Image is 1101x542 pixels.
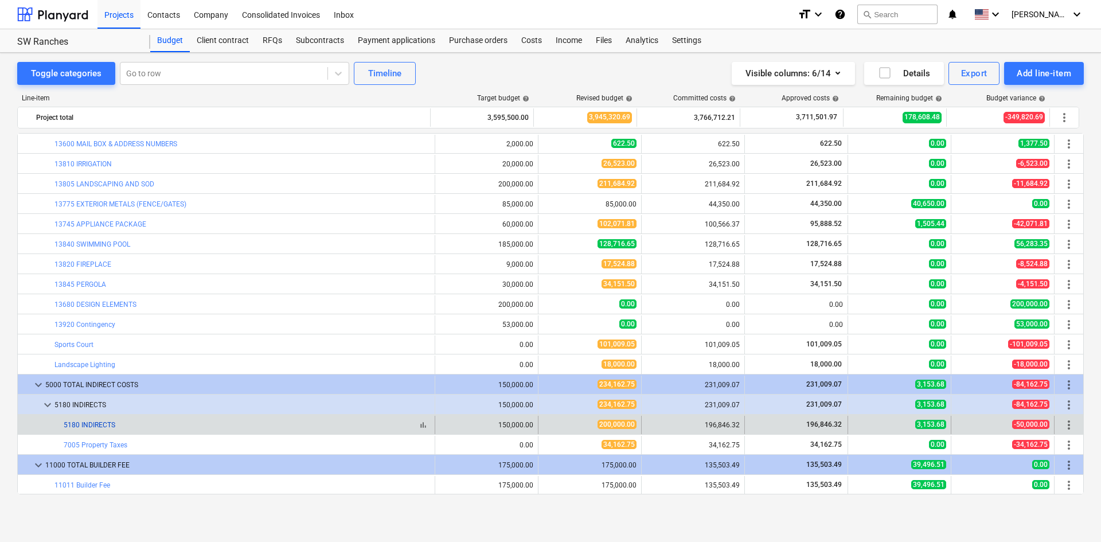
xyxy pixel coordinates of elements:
div: 5180 INDIRECTS [54,396,430,414]
a: 13775 EXTERIOR METALS (FENCE/GATES) [54,200,186,208]
div: 150,000.00 [440,421,533,429]
a: Purchase orders [442,29,514,52]
span: -349,820.69 [1004,112,1045,123]
span: -8,524.88 [1016,259,1049,268]
div: 622.50 [646,140,740,148]
span: 3,153.68 [915,400,946,409]
div: Analytics [619,29,665,52]
div: 30,000.00 [440,280,533,288]
div: 100,566.37 [646,220,740,228]
span: keyboard_arrow_down [32,458,45,472]
span: -34,162.75 [1012,440,1049,449]
span: 128,716.65 [598,239,637,248]
div: Timeline [368,66,401,81]
span: 39,496.51 [911,460,946,469]
span: -101,009.05 [1008,340,1049,349]
div: Client contract [190,29,256,52]
span: -42,071.81 [1012,219,1049,228]
span: More actions [1062,318,1076,332]
div: 26,523.00 [646,160,740,168]
div: 85,000.00 [543,200,637,208]
div: 53,000.00 [440,321,533,329]
button: Details [864,62,944,85]
div: Chat Widget [1044,487,1101,542]
a: 13840 SWIMMING POOL [54,240,130,248]
div: Budget [150,29,190,52]
a: 5180 INDIRECTS [64,421,115,429]
span: -6,523.00 [1016,159,1049,168]
span: More actions [1062,298,1076,311]
span: help [623,95,633,102]
button: Toggle categories [17,62,115,85]
span: help [727,95,736,102]
a: 13745 APPLIANCE PACKAGE [54,220,146,228]
span: 101,009.05 [805,340,843,348]
a: Sports Court [54,341,93,349]
div: 3,766,712.21 [642,108,735,127]
a: Settings [665,29,708,52]
span: 135,503.49 [805,461,843,469]
a: Payment applications [351,29,442,52]
span: More actions [1062,378,1076,392]
span: More actions [1062,278,1076,291]
span: More actions [1062,177,1076,191]
span: 178,608.48 [903,112,942,123]
a: Income [549,29,589,52]
span: More actions [1062,438,1076,452]
div: 200,000.00 [440,180,533,188]
div: Costs [514,29,549,52]
div: RFQs [256,29,289,52]
span: 3,153.68 [915,380,946,389]
div: 17,524.88 [646,260,740,268]
a: 13805 LANDSCAPING AND SOD [54,180,154,188]
div: Visible columns : 6/14 [745,66,841,81]
div: 101,009.05 [646,341,740,349]
span: keyboard_arrow_down [41,398,54,412]
span: More actions [1062,458,1076,472]
span: 3,153.68 [915,420,946,429]
div: 0.00 [749,301,843,309]
span: 0.00 [1032,460,1049,469]
div: 0.00 [440,341,533,349]
span: 196,846.32 [805,420,843,428]
span: 0.00 [929,360,946,369]
span: 39,496.51 [911,480,946,489]
div: 18,000.00 [646,361,740,369]
span: help [830,95,839,102]
span: More actions [1062,398,1076,412]
div: Toggle categories [31,66,101,81]
button: Export [948,62,1000,85]
button: Visible columns:6/14 [732,62,855,85]
div: 200,000.00 [440,301,533,309]
div: 185,000.00 [440,240,533,248]
div: 231,009.07 [646,401,740,409]
span: help [1036,95,1045,102]
div: Line-item [17,94,431,102]
div: 211,684.92 [646,180,740,188]
a: 13600 MAIL BOX & ADDRESS NUMBERS [54,140,177,148]
span: 3,945,320.69 [587,112,632,123]
span: 0.00 [929,259,946,268]
div: Add line-item [1017,66,1071,81]
span: -18,000.00 [1012,360,1049,369]
div: Export [961,66,987,81]
span: keyboard_arrow_down [32,378,45,392]
div: 150,000.00 [440,381,533,389]
span: 0.00 [929,159,946,168]
span: 102,071.81 [598,219,637,228]
div: Committed costs [673,94,736,102]
span: 34,162.75 [809,440,843,449]
span: More actions [1062,197,1076,211]
span: More actions [1062,217,1076,231]
a: 13680 DESIGN ELEMENTS [54,301,136,309]
span: 3,711,501.97 [795,112,838,122]
div: 175,000.00 [543,461,637,469]
a: 13845 PERGOLA [54,280,106,288]
div: 34,151.50 [646,280,740,288]
button: Add line-item [1004,62,1084,85]
span: 1,377.50 [1018,139,1049,148]
div: 60,000.00 [440,220,533,228]
span: 26,523.00 [602,159,637,168]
